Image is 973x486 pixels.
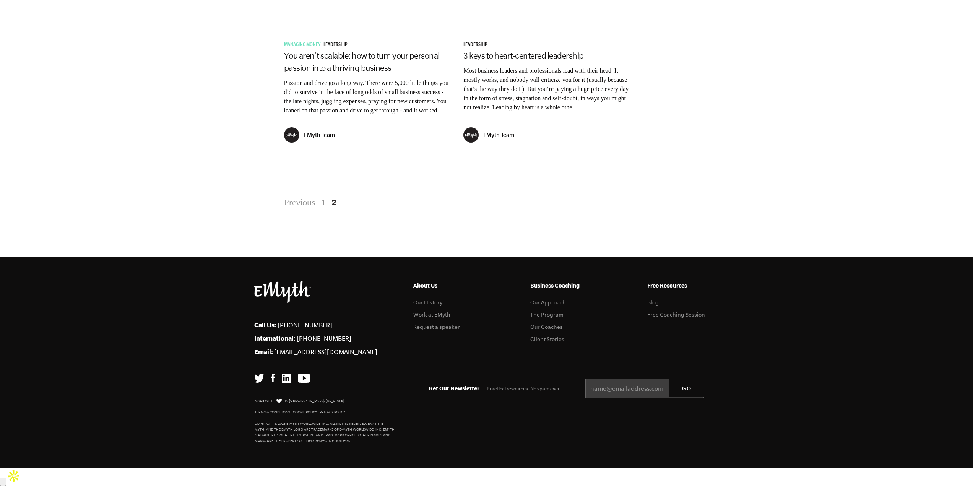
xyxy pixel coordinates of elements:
[254,321,276,328] strong: Call Us:
[530,336,564,342] a: Client Stories
[271,374,275,383] img: Facebook
[304,132,335,138] p: EMyth Team
[647,312,705,318] a: Free Coaching Session
[284,78,452,115] p: Passion and drive go a long way. There were 5,000 little things you did to survive in the face of...
[254,335,296,342] strong: International:
[530,312,564,318] a: The Program
[647,281,719,290] h5: Free Resources
[413,324,460,330] a: Request a speaker
[463,51,584,60] a: 3 keys to heart-centered leadership
[284,42,323,48] a: Managing Money
[298,374,310,383] img: YouTube
[413,281,485,290] h5: About Us
[463,42,490,48] a: Leadership
[293,410,317,414] a: Cookie Policy
[483,132,514,138] p: EMyth Team
[530,281,602,290] h5: Business Coaching
[323,42,350,48] a: Leadership
[276,398,282,403] img: Love
[274,348,377,355] a: [EMAIL_ADDRESS][DOMAIN_NAME]
[647,299,659,306] a: Blog
[413,299,442,306] a: Our History
[254,348,273,355] strong: Email:
[320,410,345,414] a: Privacy Policy
[487,386,560,392] span: Practical resources. No spam ever.
[284,127,299,143] img: EMyth Team - EMyth
[413,312,450,318] a: Work at EMyth
[585,379,704,398] input: name@emailaddress.com
[255,410,290,414] a: Terms & Conditions
[463,127,479,143] img: EMyth Team - EMyth
[530,324,563,330] a: Our Coaches
[463,66,632,112] p: Most business leaders and professionals lead with their head. It mostly works, and nobody will cr...
[530,299,566,306] a: Our Approach
[254,374,265,383] img: Twitter
[319,195,328,209] a: 1
[282,374,291,383] img: LinkedIn
[935,449,973,486] iframe: Chat Widget
[254,281,311,303] img: EMyth
[463,42,487,48] span: Leadership
[284,195,318,209] a: Previous
[669,379,704,397] input: GO
[278,322,332,328] a: [PHONE_NUMBER]
[284,51,440,72] a: You aren't scalable: how to turn your personal passion into a thriving business
[255,397,395,444] p: Made with in [GEOGRAPHIC_DATA], [US_STATE]. Copyright © 2025 E-Myth Worldwide, Inc. All rights re...
[297,335,351,342] a: [PHONE_NUMBER]
[284,42,321,48] span: Managing Money
[323,42,348,48] span: Leadership
[429,385,479,392] span: Get Our Newsletter
[6,468,21,484] img: Apollo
